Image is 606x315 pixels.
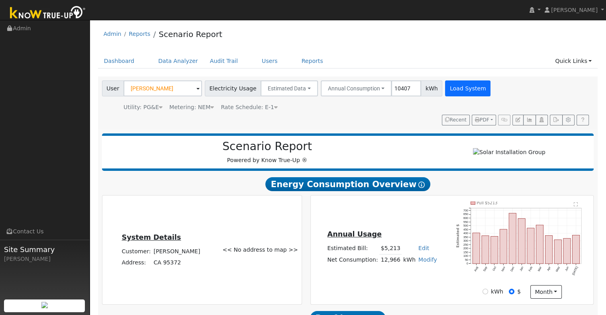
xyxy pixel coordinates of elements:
a: Audit Trail [204,54,244,68]
div: Utility: PG&E [124,103,163,112]
text: 250 [463,243,468,247]
text: 550 [463,220,468,223]
text: May [555,266,561,272]
text: 450 [463,227,468,231]
u: Annual Usage [327,230,381,238]
text: Jun [565,266,570,272]
text: [DATE] [572,266,579,276]
a: Edit [418,245,429,251]
td: CA 95372 [152,257,202,268]
rect: onclick="" [545,235,553,264]
span: Alias: E1 [221,104,278,110]
button: Recent [442,115,470,126]
a: Scenario Report [159,29,222,39]
a: Admin [104,31,122,37]
text: Nov [501,266,506,272]
text: Apr [547,266,552,272]
button: Login As [535,115,548,126]
rect: onclick="" [573,235,580,264]
text: 350 [463,235,468,239]
label: kWh [491,288,503,296]
rect: onclick="" [555,240,562,264]
div: Powered by Know True-Up ® [106,140,429,164]
span: Electricity Usage [205,80,261,96]
a: Modify [418,256,437,263]
i: Show Help [418,182,425,188]
text: 150 [463,250,468,254]
rect: onclick="" [564,239,571,264]
text: Aug [473,266,479,272]
rect: onclick="" [528,228,535,264]
span: Site Summary [4,244,85,255]
u: System Details [122,233,181,241]
a: Data Analyzer [152,54,204,68]
text: 200 [463,247,468,250]
button: Annual Consumption [321,80,392,96]
text: 50 [465,258,468,262]
button: month [530,285,562,299]
button: Estimated Data [261,80,318,96]
text: 100 [463,254,468,258]
span: User [102,80,124,96]
td: Estimated Bill: [326,243,379,254]
td: kWh [402,254,417,266]
input: Select a User [124,80,202,96]
text: Sep [482,266,488,272]
td: Address: [120,257,152,268]
text: Dec [510,266,516,272]
text: 700 [463,208,468,212]
text: Mar [537,266,543,272]
button: Multi-Series Graph [523,115,535,126]
text: Jan [519,266,524,272]
div: << No address to map >> [218,202,300,299]
img: Know True-Up [6,4,90,22]
rect: onclick="" [518,218,526,264]
h2: Scenario Report [110,140,424,153]
a: Dashboard [98,54,141,68]
text: 600 [463,216,468,220]
div: Metering: NEM [169,103,214,112]
rect: onclick="" [536,225,543,264]
td: 12,966 [379,254,402,266]
text: Oct [492,266,497,272]
text: 500 [463,224,468,227]
rect: onclick="" [509,213,516,264]
rect: onclick="" [482,236,489,264]
button: PDF [472,115,496,126]
text:  [574,202,579,207]
text: 400 [463,231,468,235]
span: [PERSON_NAME] [551,7,598,13]
a: Users [256,54,284,68]
div: [PERSON_NAME] [4,255,85,263]
rect: onclick="" [491,236,498,264]
text: Estimated $ [456,224,460,247]
label: $ [517,288,521,296]
button: Load System [445,80,490,96]
text: Feb [528,266,533,272]
a: Help Link [577,115,589,126]
a: Quick Links [549,54,598,68]
span: PDF [475,117,489,123]
a: Reports [296,54,329,68]
span: Energy Consumption Overview [265,177,430,192]
td: [PERSON_NAME] [152,246,202,257]
text: 650 [463,212,468,216]
rect: onclick="" [500,229,507,264]
text: 0 [467,262,468,265]
input: $ [509,289,514,294]
text: Pull $5213 [477,201,498,205]
td: Net Consumption: [326,254,379,266]
img: Solar Installation Group [473,148,545,157]
td: $5,213 [379,243,402,254]
text: 300 [463,239,468,243]
button: Settings [562,115,575,126]
span: kWh [421,80,442,96]
img: retrieve [41,302,48,308]
input: kWh [482,289,488,294]
td: Customer: [120,246,152,257]
button: Export Interval Data [550,115,562,126]
a: Reports [129,31,150,37]
rect: onclick="" [473,233,480,264]
button: Edit User [512,115,524,126]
